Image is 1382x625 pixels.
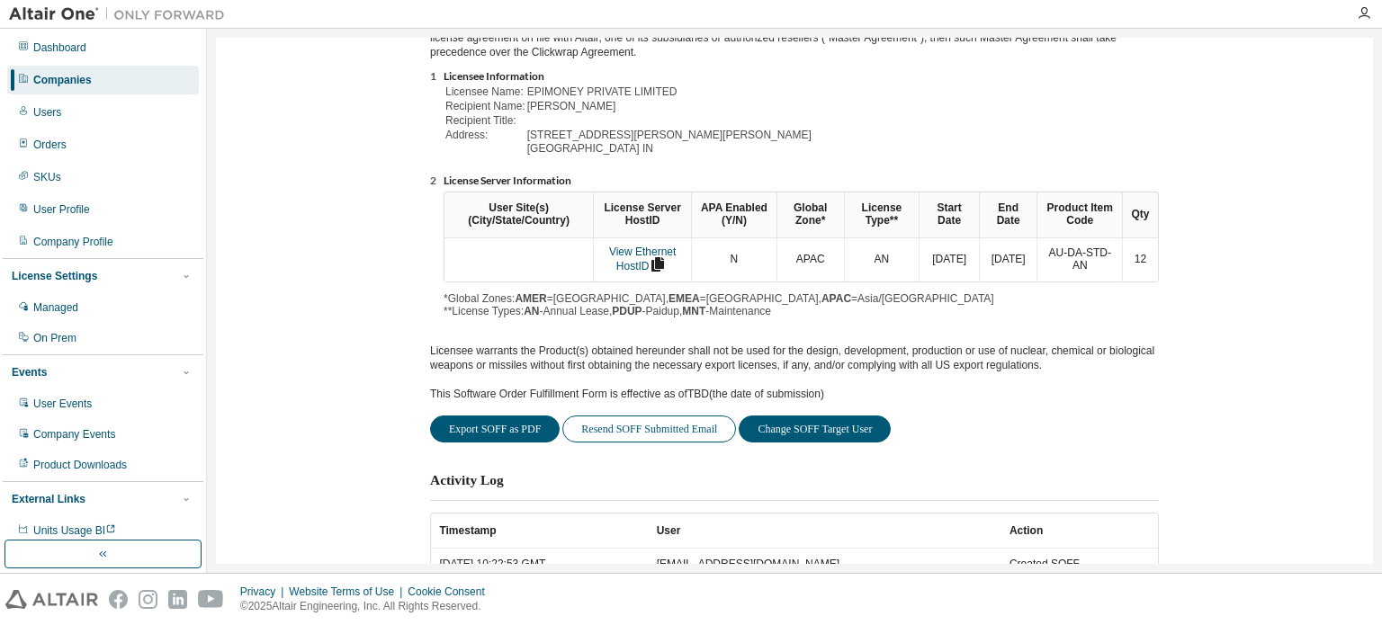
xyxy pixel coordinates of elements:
div: Orders [33,138,67,152]
th: Start Date [919,192,979,238]
button: Change SOFF Target User [739,415,891,442]
div: On Prem [33,331,76,345]
div: Privacy [240,585,289,599]
b: EMEA [669,292,700,305]
div: Companies [33,73,92,87]
div: Users [33,105,61,120]
li: Licensee Information [444,70,1159,85]
button: Export SOFF as PDF [430,415,560,442]
td: AN [844,238,920,282]
img: youtube.svg [198,590,224,609]
th: Qty [1122,192,1158,238]
td: APAC [776,238,844,282]
div: External Links [12,492,85,506]
td: [STREET_ADDRESS][PERSON_NAME][PERSON_NAME] [527,129,812,142]
td: [DATE] [979,238,1036,282]
td: [DATE] 10:22:53 GMT [431,549,648,580]
th: License Server HostID [593,192,691,238]
b: PDUP [612,305,642,317]
div: Dashboard [33,40,86,55]
button: Resend SOFF Submitted Email [562,415,736,442]
th: Timestamp [431,513,648,549]
th: Global Zone* [776,192,844,238]
h3: Activity Log [430,471,504,489]
img: facebook.svg [109,590,128,609]
td: Recipient Title: [445,115,525,128]
th: APA Enabled (Y/N) [691,192,776,238]
div: User Events [33,397,92,411]
p: © 2025 Altair Engineering, Inc. All Rights Reserved. [240,599,496,614]
b: APAC [821,292,851,305]
div: Managed [33,300,78,315]
div: License Settings [12,269,97,283]
div: Website Terms of Use [289,585,408,599]
td: [PERSON_NAME] [527,101,812,113]
td: N [691,238,776,282]
div: Events [12,365,47,379]
span: Units Usage BI [33,524,116,537]
li: License Server Information [444,174,1159,189]
td: Recipient Name: [445,101,525,113]
th: User Site(s) (City/State/Country) [444,192,593,238]
td: [DATE] [919,238,979,282]
td: 12 [1122,238,1158,282]
img: linkedin.svg [168,590,187,609]
a: View Ethernet HostID [609,246,677,272]
div: *Global Zones: =[GEOGRAPHIC_DATA], =[GEOGRAPHIC_DATA], =Asia/[GEOGRAPHIC_DATA] **License Types: -... [444,192,1159,318]
div: Product Downloads [33,458,127,472]
td: Address: [445,129,525,142]
th: End Date [979,192,1036,238]
img: altair_logo.svg [5,590,98,609]
td: [EMAIL_ADDRESS][DOMAIN_NAME] [648,549,1001,580]
td: Created SOFF. [1001,549,1158,580]
img: Altair One [9,5,234,23]
td: Licensee Name: [445,86,525,99]
td: EPIMONEY PRIVATE LIMITED [527,86,812,99]
div: Company Profile [33,235,113,249]
th: Product Item Code [1036,192,1122,238]
b: MNT [682,305,705,317]
th: User [648,513,1001,549]
b: AN [524,305,539,317]
td: [GEOGRAPHIC_DATA] IN [527,143,812,156]
div: Cookie Consent [408,585,495,599]
th: License Type** [844,192,920,238]
div: User Profile [33,202,90,217]
div: Company Events [33,427,115,442]
img: instagram.svg [139,590,157,609]
td: AU-DA-STD-AN [1036,238,1122,282]
div: SKUs [33,170,61,184]
b: AMER [515,292,546,305]
th: Action [1001,513,1158,549]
